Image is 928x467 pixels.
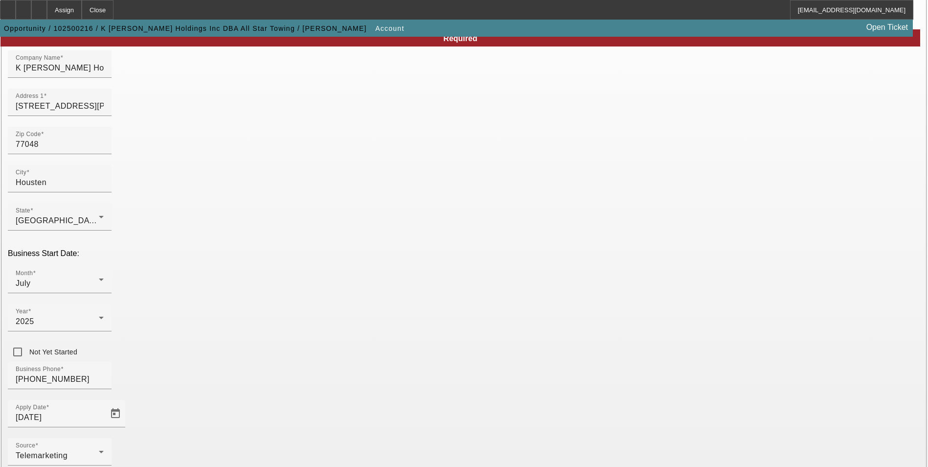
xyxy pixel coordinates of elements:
[375,24,404,32] span: Account
[443,34,477,43] span: Required
[16,169,26,176] mat-label: City
[373,20,407,37] button: Account
[16,208,30,214] mat-label: State
[16,404,46,411] mat-label: Apply Date
[16,216,101,225] span: [GEOGRAPHIC_DATA]
[16,308,28,315] mat-label: Year
[16,317,34,326] span: 2025
[4,24,367,32] span: Opportunity / 102500216 / K [PERSON_NAME] Holdings Inc DBA All Star Towing / [PERSON_NAME]
[8,249,920,258] p: Business Start Date:
[16,279,30,287] span: July
[106,404,125,423] button: Open calendar
[16,131,41,138] mat-label: Zip Code
[16,93,44,99] mat-label: Address 1
[16,451,68,460] span: Telemarketing
[27,347,77,357] label: Not Yet Started
[16,55,60,61] mat-label: Company Name
[862,19,912,36] a: Open Ticket
[16,270,33,277] mat-label: Month
[16,366,61,373] mat-label: Business Phone
[16,443,35,449] mat-label: Source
